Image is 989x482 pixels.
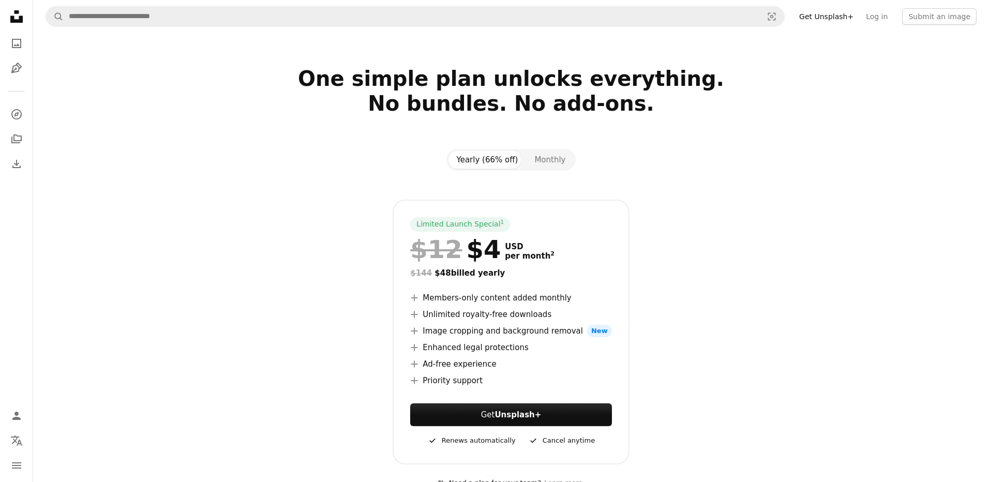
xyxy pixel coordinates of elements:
[528,434,595,447] div: Cancel anytime
[526,151,574,169] button: Monthly
[495,410,541,419] strong: Unsplash+
[550,250,555,257] sup: 2
[410,236,462,263] span: $12
[410,374,611,387] li: Priority support
[410,341,611,354] li: Enhanced legal protections
[793,8,860,25] a: Get Unsplash+
[6,58,27,79] a: Illustrations
[410,325,611,337] li: Image cropping and background removal
[410,358,611,370] li: Ad-free experience
[410,267,611,279] div: $48 billed yearly
[505,251,555,261] span: per month
[499,219,506,230] a: 1
[427,434,516,447] div: Renews automatically
[6,104,27,125] a: Explore
[6,455,27,476] button: Menu
[6,430,27,451] button: Language
[759,7,784,26] button: Visual search
[587,325,612,337] span: New
[6,129,27,149] a: Collections
[410,403,611,426] button: GetUnsplash+
[860,8,894,25] a: Log in
[410,236,501,263] div: $4
[505,242,555,251] span: USD
[448,151,527,169] button: Yearly (66% off)
[501,219,504,225] sup: 1
[410,268,432,278] span: $144
[6,6,27,29] a: Home — Unsplash
[410,292,611,304] li: Members-only content added monthly
[548,251,557,261] a: 2
[46,6,785,27] form: Find visuals sitewide
[410,217,510,232] div: Limited Launch Special
[46,7,64,26] button: Search Unsplash
[6,154,27,174] a: Download History
[176,66,846,141] h2: One simple plan unlocks everything. No bundles. No add-ons.
[6,33,27,54] a: Photos
[902,8,977,25] button: Submit an image
[410,308,611,321] li: Unlimited royalty-free downloads
[6,405,27,426] a: Log in / Sign up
